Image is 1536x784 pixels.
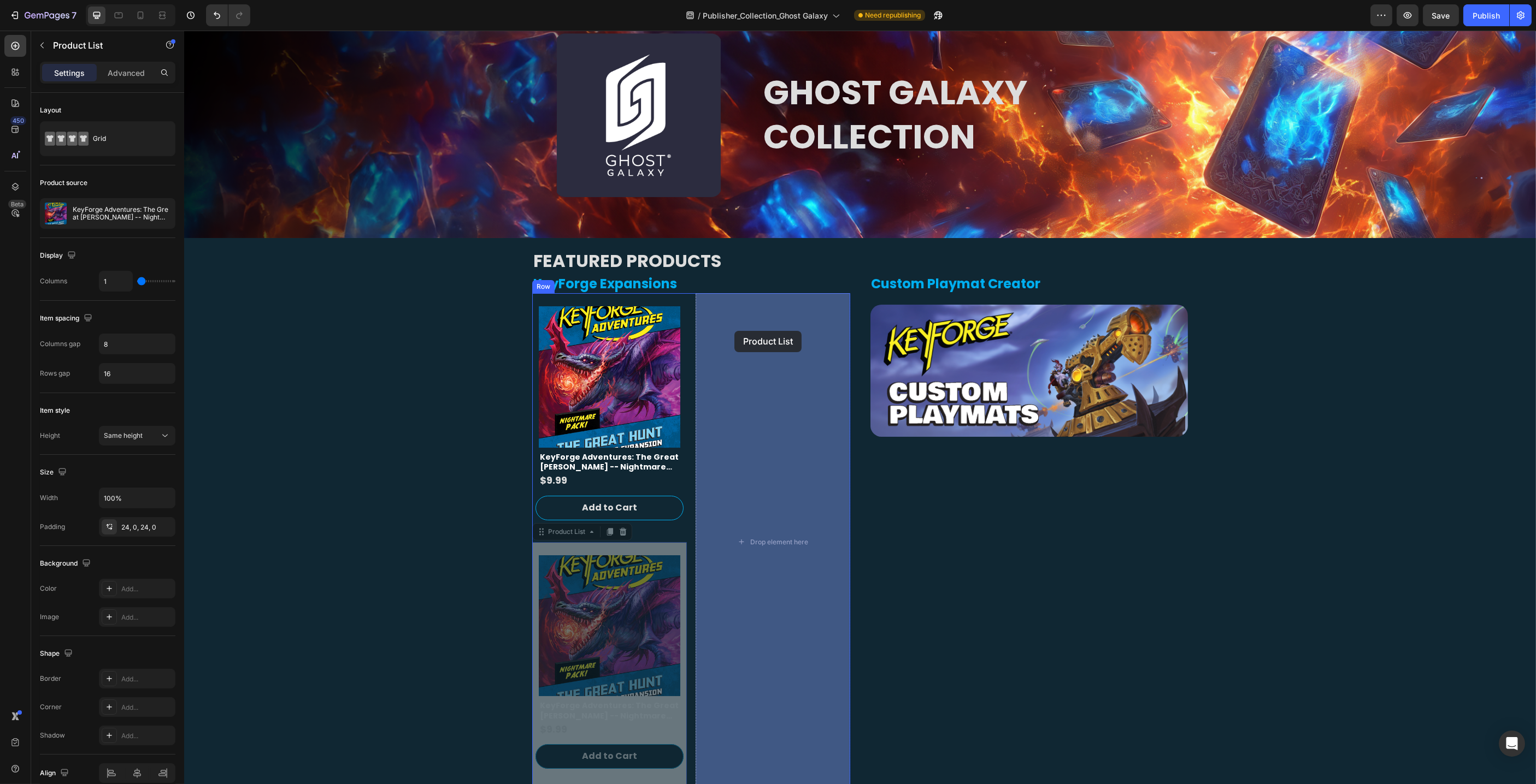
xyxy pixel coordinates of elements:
div: Item spacing [40,311,95,326]
div: 24, 0, 24, 0 [121,522,173,532]
div: Add... [121,731,173,741]
div: Columns [40,276,67,286]
div: Undo/Redo [206,4,250,26]
div: Shape [40,646,75,661]
input: Auto [99,364,175,383]
div: Add... [121,674,173,684]
p: 7 [72,9,76,22]
div: Beta [8,200,26,209]
div: Height [40,431,60,441]
div: Open Intercom Messenger [1499,730,1525,757]
div: Background [40,556,93,571]
p: Product List [53,39,146,52]
div: Layout [40,105,61,115]
input: Auto [99,334,175,354]
input: Auto [99,271,132,291]
div: Color [40,584,57,593]
div: Columns gap [40,339,80,349]
div: Shadow [40,730,65,740]
div: Grid [93,126,160,151]
span: Save [1432,11,1450,20]
p: Settings [54,67,85,79]
span: Need republishing [865,10,921,20]
div: Size [40,465,69,480]
div: Add... [121,584,173,594]
div: Align [40,766,71,781]
div: 450 [10,116,26,125]
div: Item style [40,406,70,415]
div: Product source [40,178,87,188]
div: Publish [1473,10,1500,21]
div: Corner [40,702,62,712]
div: Padding [40,522,65,532]
button: Publish [1463,4,1509,26]
div: Rows gap [40,369,70,378]
iframe: Design area [184,31,1536,784]
div: Add... [121,703,173,712]
input: Auto [99,488,175,508]
button: Save [1423,4,1459,26]
button: Same height [99,426,175,446]
img: product feature img [45,203,67,224]
p: KeyForge Adventures: The Great [PERSON_NAME] -- Nightmare Expansion [73,206,170,221]
span: / [698,10,701,21]
button: 7 [4,4,81,26]
div: Width [40,493,58,503]
span: Same height [104,431,143,439]
div: Border [40,674,61,684]
p: Advanced [108,67,145,79]
div: Image [40,612,59,622]
div: Display [40,248,78,263]
div: Add... [121,613,173,622]
span: Publisher_Collection_Ghost Galaxy [703,10,828,21]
